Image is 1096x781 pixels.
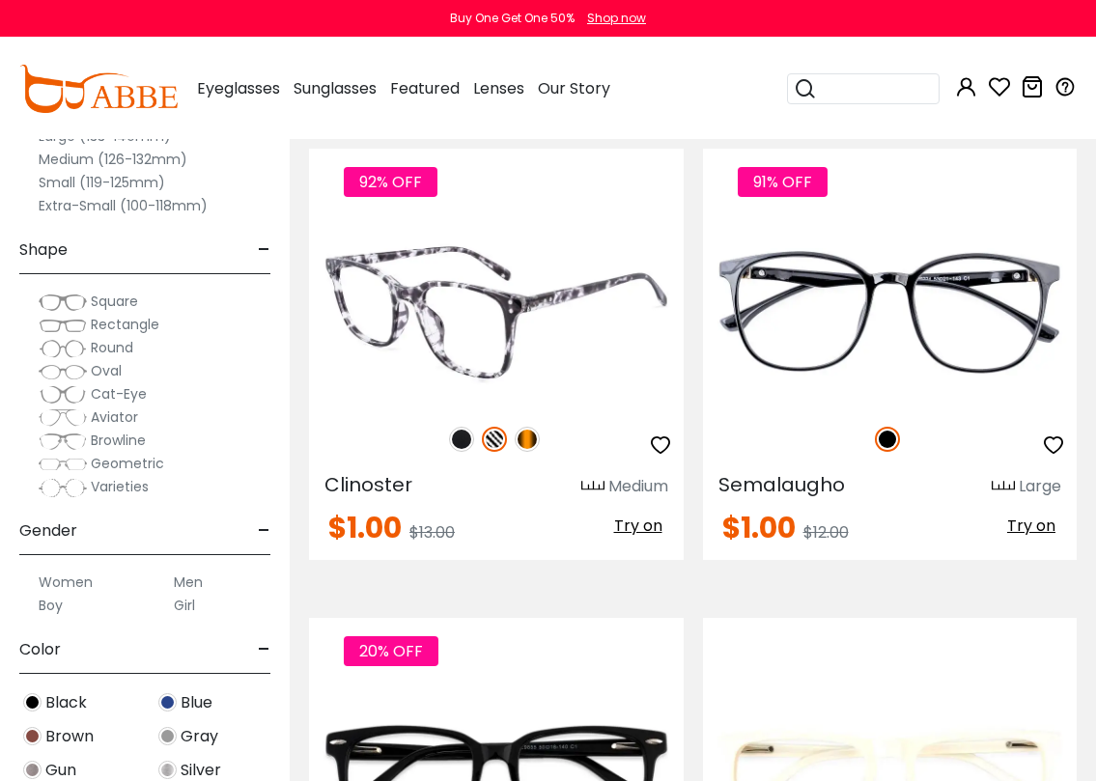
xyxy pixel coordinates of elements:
span: 20% OFF [344,636,438,666]
img: Geometric.png [39,455,87,474]
img: Oval.png [39,362,87,381]
img: abbeglasses.com [19,65,178,113]
img: Rectangle.png [39,316,87,335]
span: Geometric [91,454,164,473]
span: Our Story [538,77,610,99]
img: Silver [158,761,177,779]
img: Brown [23,727,42,745]
span: Brown [45,725,94,748]
img: Gun [23,761,42,779]
div: Buy One Get One 50% [450,10,575,27]
label: Girl [174,594,195,617]
img: Square.png [39,293,87,312]
label: Women [39,571,93,594]
span: Square [91,292,138,311]
span: Try on [1007,515,1055,537]
span: Color [19,627,61,673]
label: Boy [39,594,63,617]
span: Aviator [91,407,138,427]
label: Men [174,571,203,594]
img: Pattern [482,427,507,452]
img: Aviator.png [39,408,87,428]
span: Cat-Eye [91,384,147,404]
span: 91% OFF [738,167,828,197]
span: $1.00 [328,507,402,548]
img: Cat-Eye.png [39,385,87,404]
span: Shape [19,227,68,273]
span: Featured [390,77,460,99]
span: Blue [181,691,212,714]
span: 92% OFF [344,167,437,197]
img: Black [875,427,900,452]
span: Sunglasses [294,77,377,99]
span: Try on [614,515,662,537]
label: Small (119-125mm) [39,171,165,194]
span: Round [91,338,133,357]
span: Gender [19,508,77,554]
label: Medium (126-132mm) [39,148,187,171]
div: Shop now [587,10,646,27]
span: Eyeglasses [197,77,280,99]
img: Round.png [39,339,87,358]
span: - [258,508,270,554]
span: Semalaugho [718,471,845,498]
span: Lenses [473,77,524,99]
span: Clinoster [324,471,412,498]
a: Shop now [577,10,646,26]
img: Tortoise Clinoster - Plastic ,Universal Bridge Fit [309,218,684,405]
span: Browline [91,431,146,450]
img: size ruler [992,480,1015,494]
img: Browline.png [39,432,87,451]
img: Blue [158,693,177,711]
label: Extra-Small (100-118mm) [39,194,208,217]
button: Try on [1001,514,1061,539]
img: size ruler [581,480,604,494]
span: $12.00 [803,521,849,544]
img: Tortoise [515,427,540,452]
span: Varieties [91,477,149,496]
span: $1.00 [722,507,796,548]
img: Black Semalaugho - Plastic ,Universal Bridge Fit [703,218,1078,405]
span: Black [45,691,87,714]
span: Gray [181,725,218,748]
img: Matte Black [449,427,474,452]
div: Large [1019,475,1061,498]
button: Try on [608,514,668,539]
span: Oval [91,361,122,380]
img: Black [23,693,42,711]
div: Medium [608,475,668,498]
span: - [258,227,270,273]
span: $13.00 [409,521,455,544]
img: Gray [158,727,177,745]
span: Rectangle [91,315,159,334]
img: Varieties.png [39,478,87,498]
span: - [258,627,270,673]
